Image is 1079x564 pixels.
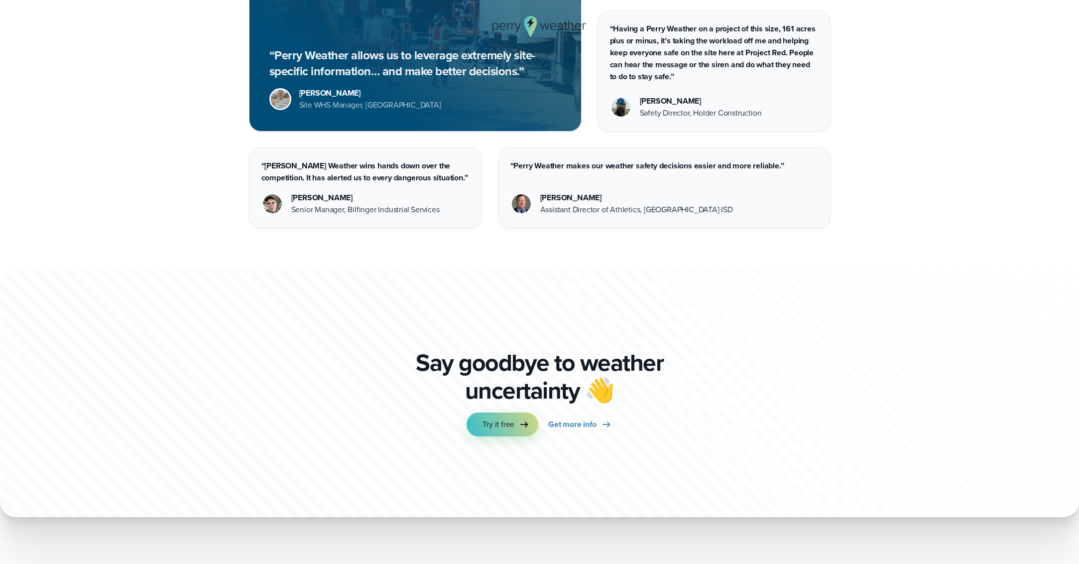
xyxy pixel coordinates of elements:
[412,349,667,405] p: Say goodbye to weather uncertainty 👋
[467,413,538,436] a: Try it free
[299,99,441,111] div: Site WHS Manager, [GEOGRAPHIC_DATA]
[548,413,612,436] a: Get more info
[611,98,630,117] img: Merco Chantres Headshot
[482,419,514,430] span: Try it free
[512,194,531,213] img: Corey Eaton Dallas ISD
[610,23,818,83] p: “Having a Perry Weather on a project of this size, 161 acres plus or minus, it’s taking the workl...
[510,160,818,172] p: “Perry Weather makes our weather safety decisions easier and more reliable.”
[299,87,441,99] div: [PERSON_NAME]
[640,107,762,119] div: Safety Director, Holder Construction
[291,192,440,204] div: [PERSON_NAME]
[548,419,596,430] span: Get more info
[269,47,561,79] p: “Perry Weather allows us to leverage extremely site-specific information… and make better decisio...
[540,204,733,216] div: Assistant Director of Athletics, [GEOGRAPHIC_DATA] ISD
[271,90,290,109] img: Brad Stewart, Site WHS Manager at Amazon Air Lakeland.
[640,95,762,107] div: [PERSON_NAME]
[291,204,440,216] div: Senior Manager, Bilfinger Industrial Services
[263,194,282,213] img: Jason Chelette Headshot Photo
[540,192,733,204] div: [PERSON_NAME]
[261,160,470,184] p: “[PERSON_NAME] Weather wins hands down over the competition. It has alerted us to every dangerous...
